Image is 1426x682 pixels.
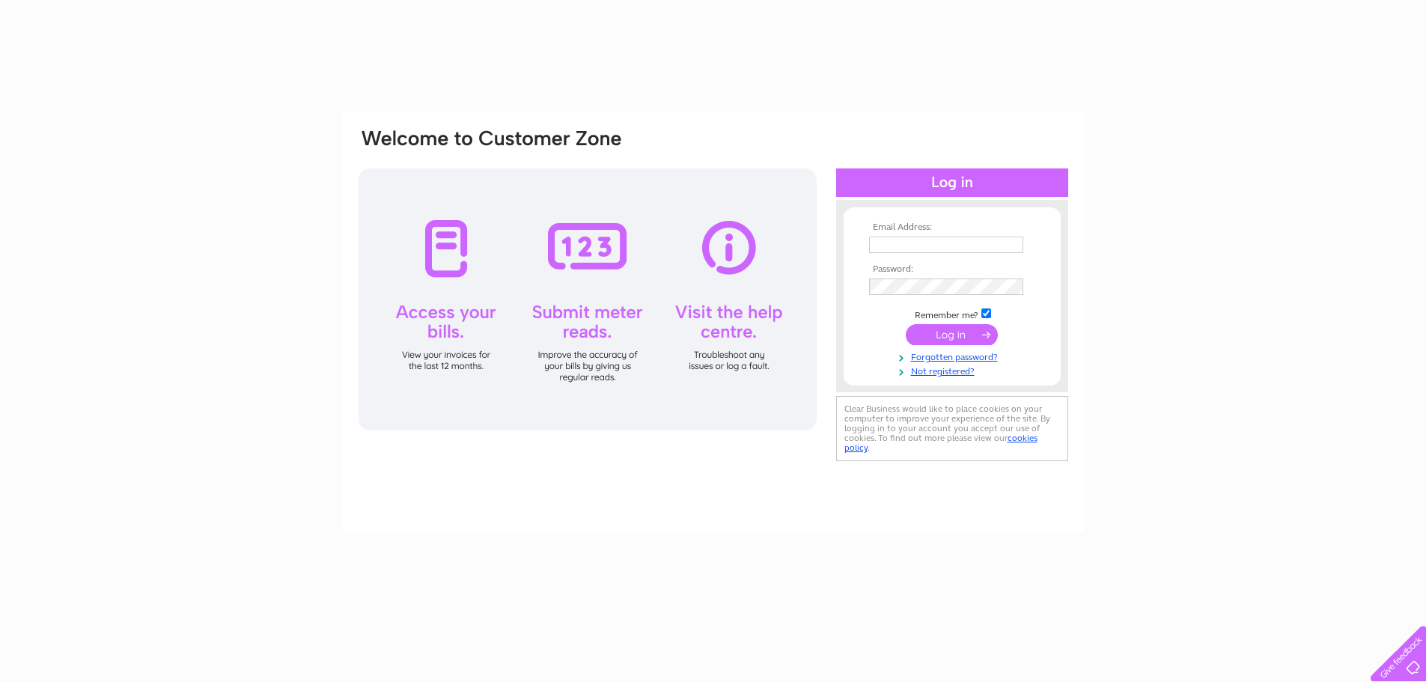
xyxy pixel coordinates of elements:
div: Clear Business would like to place cookies on your computer to improve your experience of the sit... [836,396,1068,461]
th: Email Address: [865,222,1039,233]
a: Not registered? [869,363,1039,377]
th: Password: [865,264,1039,275]
td: Remember me? [865,306,1039,321]
a: Forgotten password? [869,349,1039,363]
input: Submit [906,324,998,345]
a: cookies policy [844,433,1037,453]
